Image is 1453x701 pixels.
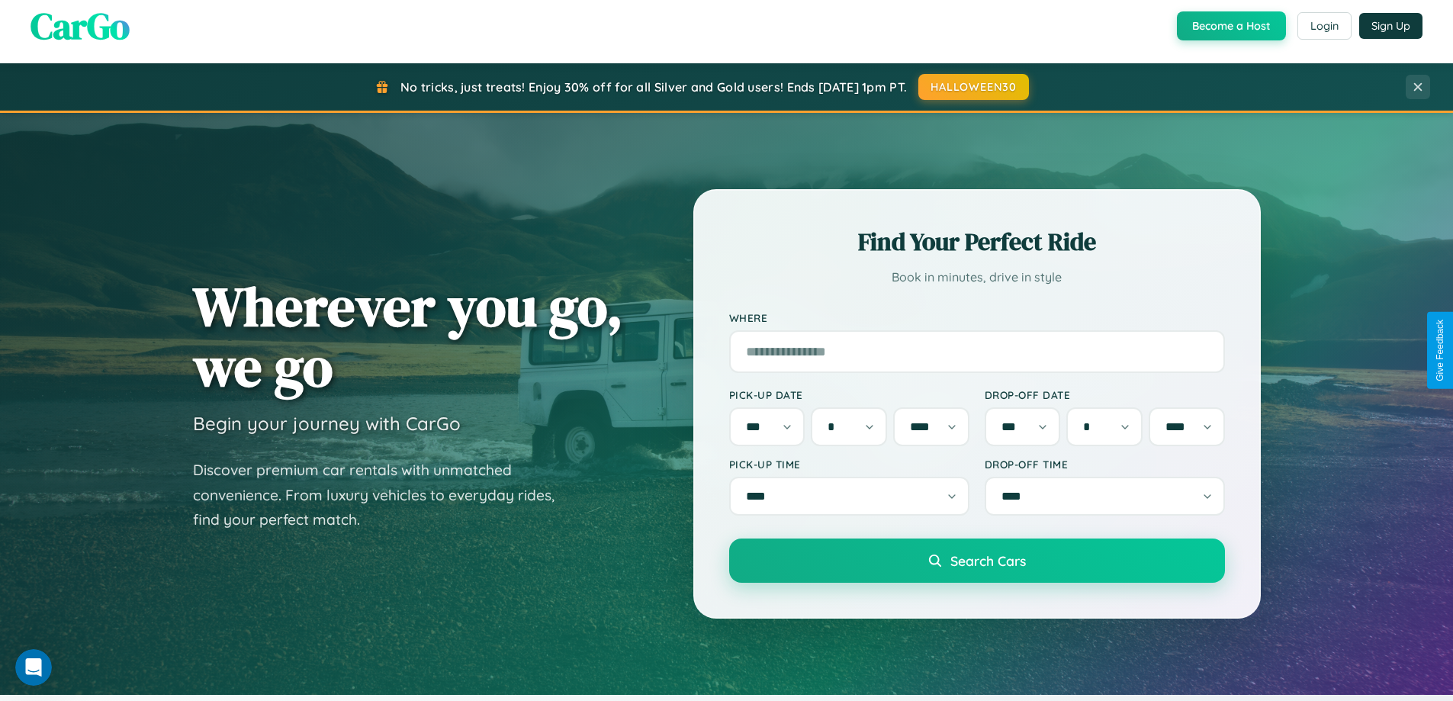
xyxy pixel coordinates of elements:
p: Book in minutes, drive in style [729,266,1225,288]
span: Search Cars [950,552,1026,569]
label: Drop-off Date [985,388,1225,401]
label: Pick-up Time [729,458,969,471]
button: Login [1297,12,1352,40]
h3: Begin your journey with CarGo [193,412,461,435]
button: Search Cars [729,539,1225,583]
button: Become a Host [1177,11,1286,40]
button: Sign Up [1359,13,1422,39]
h2: Find Your Perfect Ride [729,225,1225,259]
label: Drop-off Time [985,458,1225,471]
h1: Wherever you go, we go [193,276,623,397]
iframe: Intercom live chat [15,649,52,686]
button: HALLOWEEN30 [918,74,1029,100]
label: Where [729,311,1225,324]
label: Pick-up Date [729,388,969,401]
div: Give Feedback [1435,320,1445,381]
p: Discover premium car rentals with unmatched convenience. From luxury vehicles to everyday rides, ... [193,458,574,532]
span: CarGo [31,1,130,51]
span: No tricks, just treats! Enjoy 30% off for all Silver and Gold users! Ends [DATE] 1pm PT. [400,79,907,95]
